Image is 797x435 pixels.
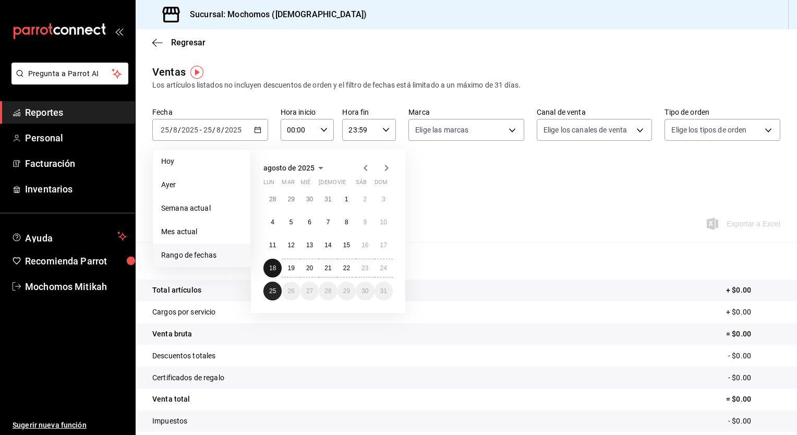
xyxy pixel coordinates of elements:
[671,125,746,135] span: Elige los tipos de orden
[152,285,201,296] p: Total artículos
[282,213,300,232] button: 5 de agosto de 2025
[375,179,388,190] abbr: domingo
[665,108,780,116] label: Tipo de orden
[271,219,274,226] abbr: 4 de agosto de 2025
[263,190,282,209] button: 28 de julio de 2025
[25,182,127,196] span: Inventarios
[726,394,780,405] p: = $0.00
[319,236,337,255] button: 14 de agosto de 2025
[115,27,123,35] button: open_drawer_menu
[300,236,319,255] button: 13 de agosto de 2025
[319,259,337,277] button: 21 de agosto de 2025
[152,64,186,80] div: Ventas
[287,241,294,249] abbr: 12 de agosto de 2025
[300,259,319,277] button: 20 de agosto de 2025
[380,264,387,272] abbr: 24 de agosto de 2025
[263,236,282,255] button: 11 de agosto de 2025
[337,236,356,255] button: 15 de agosto de 2025
[300,179,310,190] abbr: miércoles
[345,196,348,203] abbr: 1 de agosto de 2025
[382,196,385,203] abbr: 3 de agosto de 2025
[300,190,319,209] button: 30 de julio de 2025
[161,226,242,237] span: Mes actual
[375,190,393,209] button: 3 de agosto de 2025
[380,241,387,249] abbr: 17 de agosto de 2025
[152,329,192,340] p: Venta bruta
[287,287,294,295] abbr: 26 de agosto de 2025
[319,282,337,300] button: 28 de agosto de 2025
[356,259,374,277] button: 23 de agosto de 2025
[726,329,780,340] p: = $0.00
[28,68,112,79] span: Pregunta a Parrot AI
[345,219,348,226] abbr: 8 de agosto de 2025
[152,80,780,91] div: Los artículos listados no incluyen descuentos de orden y el filtro de fechas está limitado a un m...
[343,287,350,295] abbr: 29 de agosto de 2025
[308,219,311,226] abbr: 6 de agosto de 2025
[152,416,187,427] p: Impuestos
[181,126,199,134] input: ----
[327,219,330,226] abbr: 7 de agosto de 2025
[25,280,127,294] span: Mochomos Mitikah
[728,351,780,361] p: - $0.00
[178,126,181,134] span: /
[216,126,221,134] input: --
[337,282,356,300] button: 29 de agosto de 2025
[306,287,313,295] abbr: 27 de agosto de 2025
[25,105,127,119] span: Reportes
[282,179,294,190] abbr: martes
[287,264,294,272] abbr: 19 de agosto de 2025
[361,264,368,272] abbr: 23 de agosto de 2025
[224,126,242,134] input: ----
[726,307,780,318] p: + $0.00
[287,196,294,203] abbr: 29 de julio de 2025
[263,179,274,190] abbr: lunes
[343,241,350,249] abbr: 15 de agosto de 2025
[324,241,331,249] abbr: 14 de agosto de 2025
[152,307,216,318] p: Cargos por servicio
[263,164,315,172] span: agosto de 2025
[337,179,346,190] abbr: viernes
[356,190,374,209] button: 2 de agosto de 2025
[408,108,524,116] label: Marca
[263,162,327,174] button: agosto de 2025
[182,8,367,21] h3: Sucursal: Mochomos ([DEMOGRAPHIC_DATA])
[161,203,242,214] span: Semana actual
[363,219,367,226] abbr: 9 de agosto de 2025
[361,287,368,295] abbr: 30 de agosto de 2025
[380,219,387,226] abbr: 10 de agosto de 2025
[324,287,331,295] abbr: 28 de agosto de 2025
[161,179,242,190] span: Ayer
[380,287,387,295] abbr: 31 de agosto de 2025
[282,282,300,300] button: 26 de agosto de 2025
[282,236,300,255] button: 12 de agosto de 2025
[282,190,300,209] button: 29 de julio de 2025
[282,259,300,277] button: 19 de agosto de 2025
[375,282,393,300] button: 31 de agosto de 2025
[152,38,206,47] button: Regresar
[319,190,337,209] button: 31 de julio de 2025
[356,213,374,232] button: 9 de agosto de 2025
[356,179,367,190] abbr: sábado
[152,255,780,267] p: Resumen
[152,108,268,116] label: Fecha
[343,264,350,272] abbr: 22 de agosto de 2025
[356,282,374,300] button: 30 de agosto de 2025
[269,287,276,295] abbr: 25 de agosto de 2025
[171,38,206,47] span: Regresar
[324,264,331,272] abbr: 21 de agosto de 2025
[361,241,368,249] abbr: 16 de agosto de 2025
[263,259,282,277] button: 18 de agosto de 2025
[173,126,178,134] input: --
[190,66,203,79] img: Tooltip marker
[337,213,356,232] button: 8 de agosto de 2025
[544,125,627,135] span: Elige los canales de venta
[221,126,224,134] span: /
[375,213,393,232] button: 10 de agosto de 2025
[300,282,319,300] button: 27 de agosto de 2025
[356,236,374,255] button: 16 de agosto de 2025
[13,420,127,431] span: Sugerir nueva función
[11,63,128,84] button: Pregunta a Parrot AI
[342,108,396,116] label: Hora fin
[152,394,190,405] p: Venta total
